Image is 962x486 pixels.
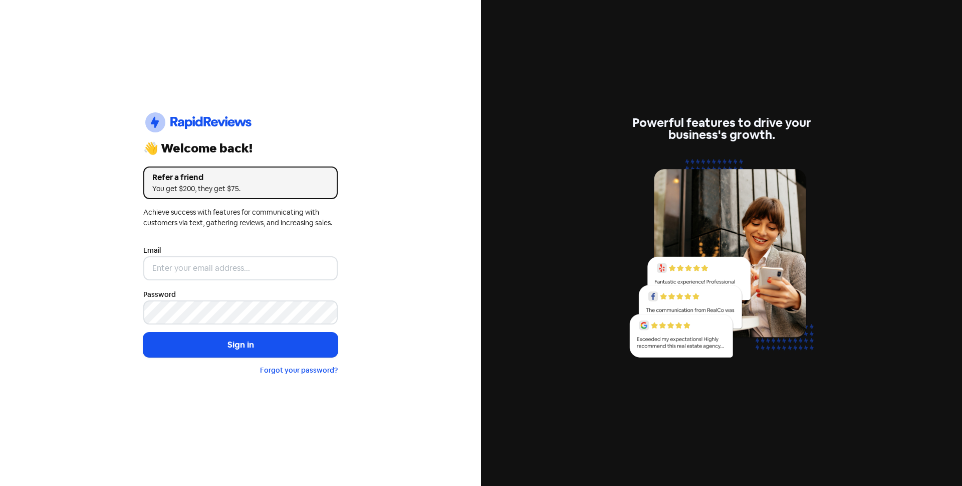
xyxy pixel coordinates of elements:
[143,333,338,358] button: Sign in
[152,184,329,194] div: You get $200, they get $75.
[143,207,338,228] div: Achieve success with features for communicating with customers via text, gathering reviews, and i...
[624,117,819,141] div: Powerful features to drive your business's growth.
[143,289,176,300] label: Password
[152,172,329,184] div: Refer a friend
[143,256,338,280] input: Enter your email address...
[143,142,338,154] div: 👋 Welcome back!
[260,366,338,375] a: Forgot your password?
[624,153,819,369] img: reviews
[143,245,161,256] label: Email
